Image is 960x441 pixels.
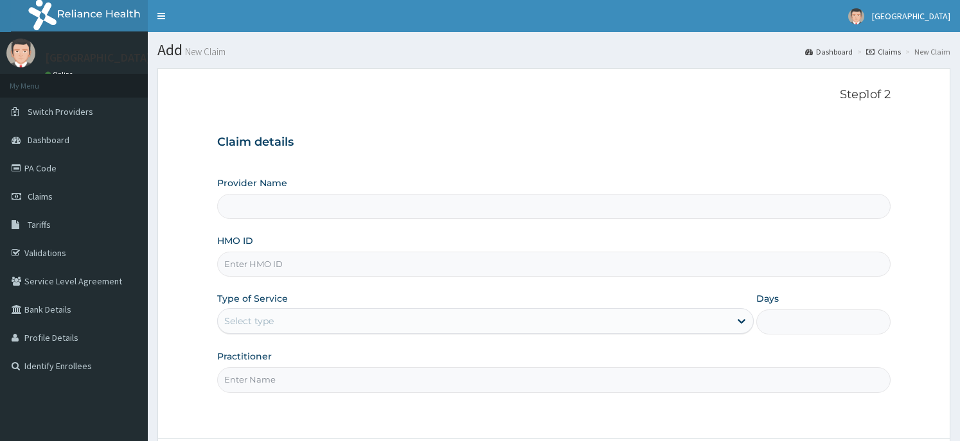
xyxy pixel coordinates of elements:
[28,191,53,202] span: Claims
[45,52,151,64] p: [GEOGRAPHIC_DATA]
[756,292,779,305] label: Days
[217,177,287,189] label: Provider Name
[28,134,69,146] span: Dashboard
[224,315,274,327] div: Select type
[217,252,890,277] input: Enter HMO ID
[902,46,950,57] li: New Claim
[866,46,901,57] a: Claims
[217,367,890,392] input: Enter Name
[28,106,93,117] span: Switch Providers
[28,219,51,230] span: Tariffs
[45,70,76,79] a: Online
[217,234,253,247] label: HMO ID
[217,292,288,305] label: Type of Service
[217,135,890,150] h3: Claim details
[872,10,950,22] span: [GEOGRAPHIC_DATA]
[182,47,226,56] small: New Claim
[217,350,272,363] label: Practitioner
[805,46,853,57] a: Dashboard
[217,88,890,102] p: Step 1 of 2
[6,39,35,67] img: User Image
[848,8,864,24] img: User Image
[157,42,950,58] h1: Add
